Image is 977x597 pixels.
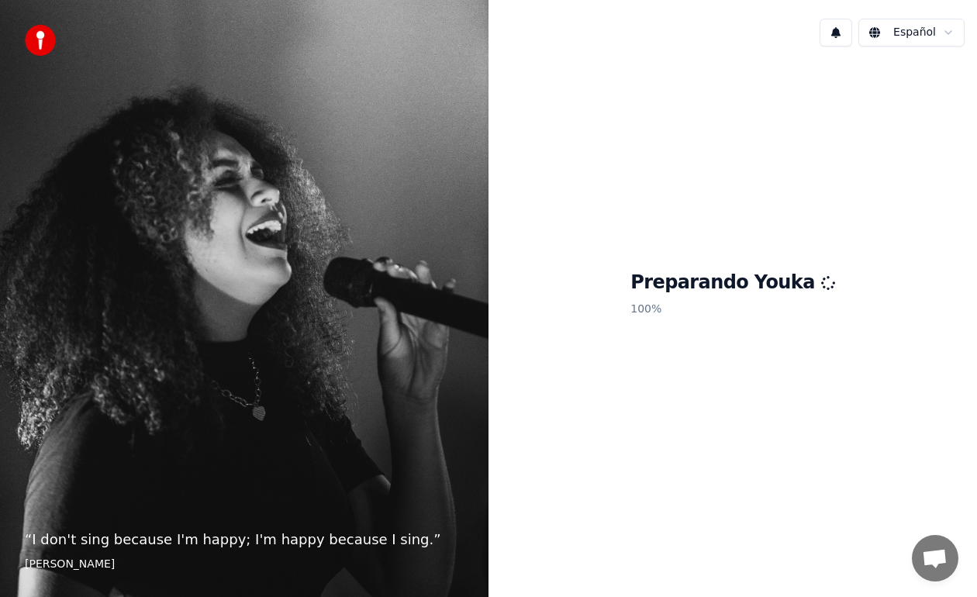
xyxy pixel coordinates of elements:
[25,557,464,572] footer: [PERSON_NAME]
[912,535,958,581] div: Chat abierto
[630,295,835,323] p: 100 %
[25,25,56,56] img: youka
[25,529,464,550] p: “ I don't sing because I'm happy; I'm happy because I sing. ”
[630,271,835,295] h1: Preparando Youka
